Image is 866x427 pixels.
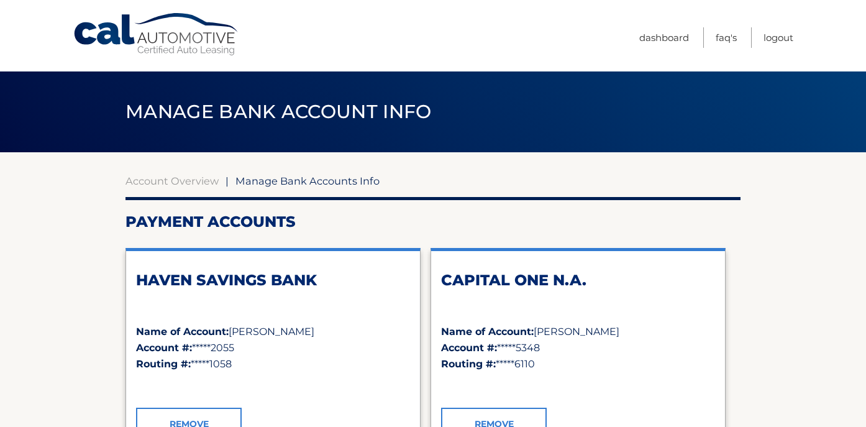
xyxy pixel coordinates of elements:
span: [PERSON_NAME] [229,326,314,337]
h2: Payment Accounts [125,213,741,231]
a: Logout [763,27,793,48]
strong: Routing #: [441,358,496,370]
h2: HAVEN SAVINGS BANK [136,271,410,290]
span: ✓ [441,379,449,391]
span: Manage Bank Accounts Info [235,175,380,187]
strong: Routing #: [136,358,191,370]
strong: Name of Account: [441,326,534,337]
a: Dashboard [639,27,689,48]
a: Cal Automotive [73,12,240,57]
span: | [226,175,229,187]
h2: CAPITAL ONE N.A. [441,271,715,290]
a: Account Overview [125,175,219,187]
strong: Name of Account: [136,326,229,337]
span: [PERSON_NAME] [534,326,619,337]
span: ✓ [136,379,144,391]
strong: Account #: [441,342,497,354]
a: FAQ's [716,27,737,48]
strong: Account #: [136,342,192,354]
span: Manage Bank Account Info [125,100,432,123]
